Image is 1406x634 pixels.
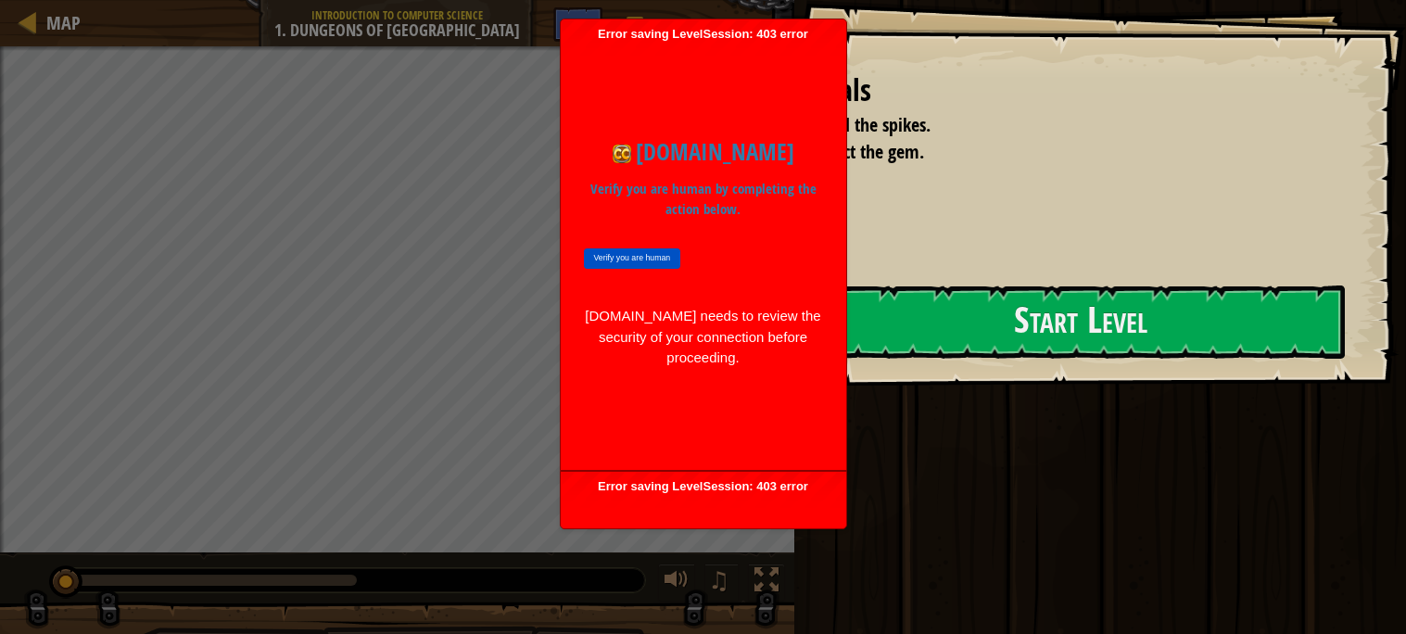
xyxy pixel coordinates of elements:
div: Goals [808,70,1341,112]
span: ♫ [708,566,729,594]
span: Game Menu [647,14,751,38]
span: Error saving LevelSession: 403 error [570,27,837,462]
li: Collect the gem. [785,139,1336,166]
button: Toggle fullscreen [748,564,785,602]
button: Start Level [817,285,1345,359]
div: [DOMAIN_NAME] needs to review the security of your connection before proceeding. [584,306,823,369]
input: Verify you are human [584,248,681,270]
span: Collect the gem. [808,139,924,164]
button: Game Menu [612,7,762,51]
h1: [DOMAIN_NAME] [584,134,823,170]
span: Map [46,10,81,35]
a: Map [37,10,81,35]
li: Avoid the spikes. [785,112,1336,139]
button: Adjust volume [658,564,695,602]
button: ♫ [704,564,739,602]
span: Avoid the spikes. [808,112,931,137]
img: Icon for codecombat.com [613,145,631,163]
span: Hints [563,14,593,32]
p: Verify you are human by completing the action below. [584,179,823,221]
